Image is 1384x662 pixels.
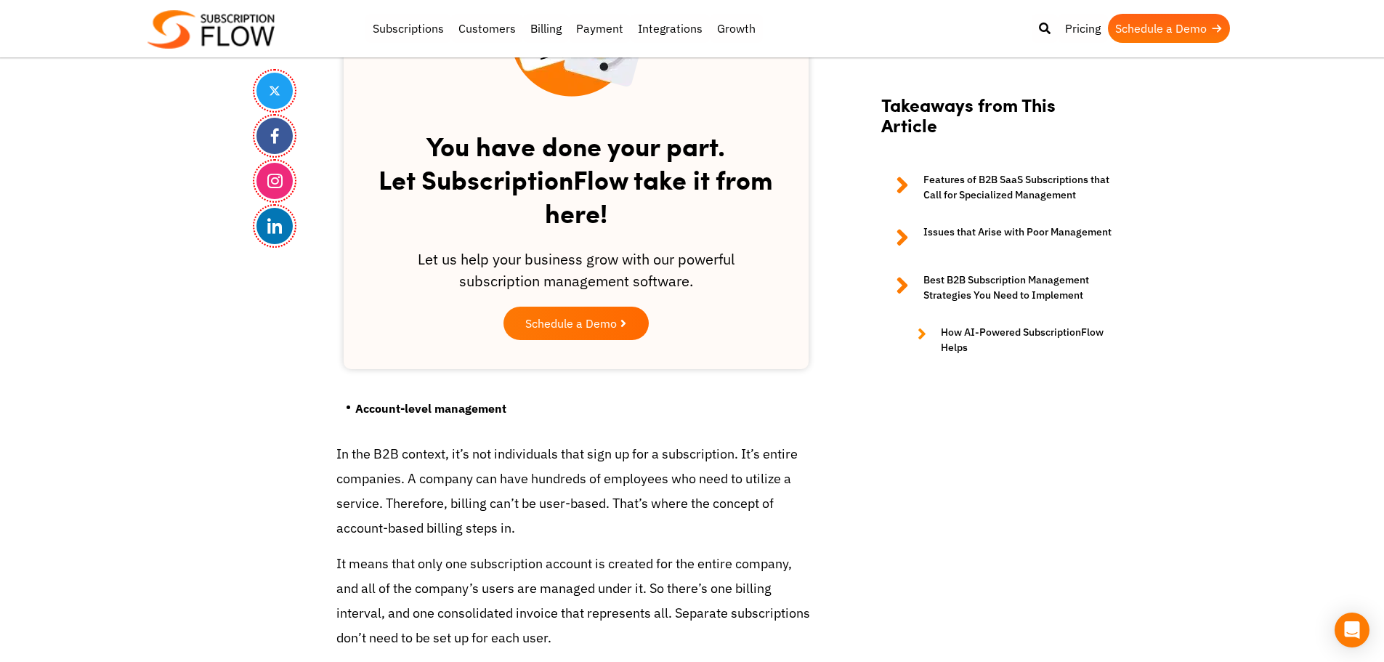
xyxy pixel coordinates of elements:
[881,94,1114,150] h2: Takeaways from This Article
[631,14,710,43] a: Integrations
[903,325,1114,355] a: How AI-Powered SubscriptionFlow Helps
[503,307,649,340] a: Schedule a Demo
[881,172,1114,203] a: Features of B2B SaaS Subscriptions that Call for Specialized Management
[147,10,275,49] img: Subscriptionflow
[373,115,780,234] h2: You have done your part. Let SubscriptionFlow take it from here!
[336,442,816,541] p: In the B2B context, it’s not individuals that sign up for a subscription. It’s entire companies. ...
[881,273,1114,303] a: Best B2B Subscription Management Strategies You Need to Implement
[451,14,523,43] a: Customers
[1058,14,1108,43] a: Pricing
[355,401,506,416] strong: Account-level management
[525,318,617,329] span: Schedule a Demo
[336,552,816,651] p: It means that only one subscription account is created for the entire company, and all of the com...
[1108,14,1230,43] a: Schedule a Demo
[569,14,631,43] a: Payment
[373,249,780,307] div: Let us help your business grow with our powerful subscription management software.
[523,14,569,43] a: Billing
[881,225,1114,251] a: Issues that Arise with Poor Management
[365,14,451,43] a: Subscriptions
[710,14,763,43] a: Growth
[1335,613,1369,647] div: Open Intercom Messenger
